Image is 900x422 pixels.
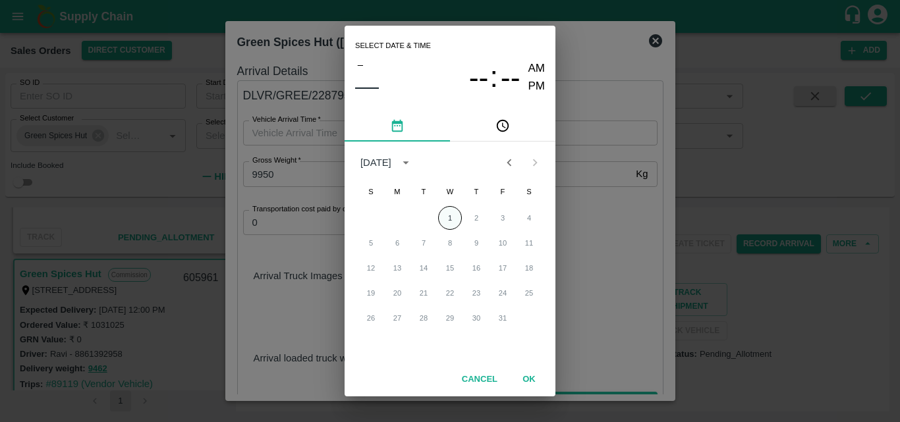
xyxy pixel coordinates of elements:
span: Sunday [359,178,383,205]
button: -- [501,60,520,95]
span: Saturday [517,178,541,205]
button: – [355,56,366,73]
span: -- [501,61,520,95]
button: 1 [438,206,462,230]
button: –– [355,73,379,99]
span: Select date & time [355,36,431,56]
button: OK [508,368,550,391]
button: calendar view is open, switch to year view [395,152,416,173]
span: – [358,56,363,73]
span: Friday [491,178,515,205]
button: pick time [450,110,555,142]
div: [DATE] [360,155,391,170]
button: pick date [345,110,450,142]
span: Tuesday [412,178,436,205]
button: Cancel [457,368,503,391]
span: Wednesday [438,178,462,205]
span: Thursday [464,178,488,205]
button: -- [469,60,489,95]
button: AM [528,60,546,78]
button: Previous month [497,150,522,175]
button: PM [528,78,546,95]
span: Monday [385,178,409,205]
span: : [490,60,497,95]
span: -- [469,61,489,95]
